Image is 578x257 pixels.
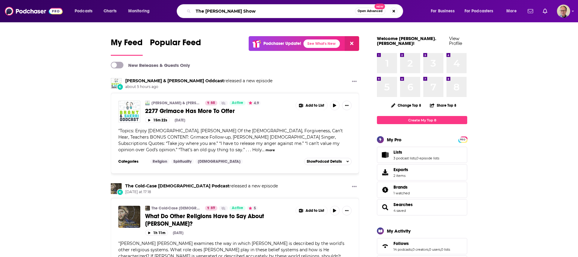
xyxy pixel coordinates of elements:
a: Show notifications dropdown [525,6,536,16]
a: Brands [393,184,410,190]
a: Follows [393,241,450,246]
a: Brant & Sherri Oddcast [145,101,150,105]
a: View Profile [449,36,462,46]
a: Show notifications dropdown [540,6,550,16]
span: Podcasts [75,7,92,15]
span: More [506,7,517,15]
span: about 5 hours ago [125,84,272,89]
span: Brands [377,182,467,198]
button: Show profile menu [557,5,570,18]
button: open menu [427,6,462,16]
span: What Do Other Religions Have to Say About [PERSON_NAME]? [145,212,264,227]
span: Open Advanced [358,10,383,13]
span: Logged in as tommy.lynch [557,5,570,18]
span: Searches [377,199,467,215]
a: My Feed [111,37,143,56]
img: Brant & Sherri Oddcast [111,78,122,89]
a: Brant & Sherri Oddcast [125,78,224,83]
span: New [374,4,385,9]
span: 68 [211,100,215,106]
a: Welcome [PERSON_NAME].[PERSON_NAME]! [377,36,436,46]
span: Popular Feed [150,37,201,51]
span: [DATE] at 17:18 [125,190,278,195]
a: What Do Other Religions Have to Say About [PERSON_NAME]? [145,212,291,227]
img: 2277 Grimace Has More To Offer [118,101,140,123]
a: 0 users [429,247,440,252]
a: Charts [100,6,120,16]
img: What Do Other Religions Have to Say About Jesus? [118,206,140,228]
h3: released a new episode [125,78,272,84]
a: New Releases & Guests Only [111,62,190,68]
span: , [440,247,441,252]
a: The Cold-Case Christianity Podcast [145,206,150,211]
a: Exports [377,164,467,180]
div: New Episode [117,83,123,90]
input: Search podcasts, credits, & more... [193,6,355,16]
div: [DATE] [175,118,185,122]
a: The Cold-Case Christianity Podcast [125,183,229,189]
a: Religion [150,159,169,164]
span: Brands [393,184,408,190]
button: Change Top 8 [387,102,425,109]
span: Add to List [306,103,324,108]
button: open menu [124,6,157,16]
button: Show More Button [296,206,327,215]
span: Follows [393,241,409,246]
button: 4.9 [247,101,261,105]
a: 14 podcasts [393,247,412,252]
a: 1 watched [393,191,410,195]
span: Lists [393,149,402,155]
div: Search podcasts, credits, & more... [182,4,409,18]
button: Show More Button [342,206,352,215]
a: PRO [459,137,466,142]
span: Charts [104,7,117,15]
button: ShowPodcast Details [304,158,352,165]
img: Podchaser - Follow, Share and Rate Podcasts [5,5,63,17]
a: [DEMOGRAPHIC_DATA] [195,159,243,164]
a: 0 episode lists [416,156,439,160]
span: For Business [431,7,455,15]
span: PRO [459,137,466,142]
button: Open AdvancedNew [355,8,385,15]
a: Active [229,101,246,105]
button: more [266,148,275,153]
a: 3 podcast lists [393,156,416,160]
button: Show More Button [350,183,359,191]
span: , [428,247,429,252]
span: Add to List [306,208,324,213]
a: 0 creators [412,247,428,252]
span: Exports [393,167,408,172]
button: Show More Button [296,101,327,110]
div: My Activity [387,228,411,234]
button: 5 [247,206,258,211]
div: My Pro [387,137,402,143]
a: Follows [379,242,391,250]
button: Show More Button [350,78,359,86]
a: Searches [393,202,413,207]
a: See What's New [303,39,340,48]
p: Podchaser Update! [263,41,301,46]
a: Spirituality [171,159,194,164]
span: Follows [377,238,467,254]
a: Lists [379,151,391,159]
a: Create My Top 8 [377,116,467,124]
button: 1h 11m [145,230,168,236]
button: open menu [502,6,524,16]
button: 15m 22s [145,117,170,123]
a: The Cold-Case [DEMOGRAPHIC_DATA] Podcast [151,206,201,211]
a: Lists [393,149,439,155]
span: 2 items [393,174,408,178]
a: 4 saved [393,208,406,213]
button: Share Top 8 [430,99,457,111]
span: Monitoring [128,7,150,15]
span: Topics: Enjoy [DEMOGRAPHIC_DATA], [PERSON_NAME] Of the [DEMOGRAPHIC_DATA], Forgiveness, Can’t Hea... [118,128,343,152]
img: The Cold-Case Christianity Podcast [111,183,122,194]
span: Active [232,205,243,211]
